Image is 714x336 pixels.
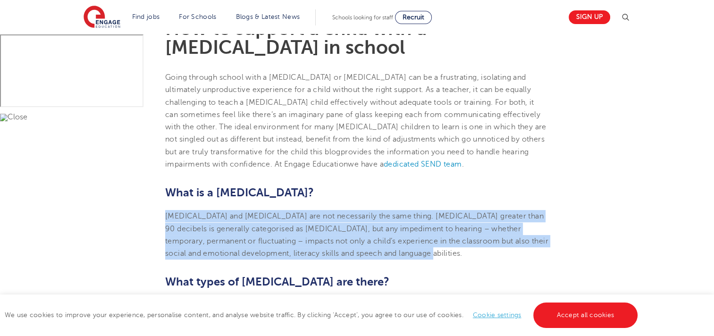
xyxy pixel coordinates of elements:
span: The ideal environment for many [MEDICAL_DATA] children to learn is one in which they are not sing... [165,123,546,156]
span: Close [8,113,27,121]
a: Cookie settings [473,311,521,319]
span: . At Engage Education [270,160,348,168]
a: Recruit [395,11,432,24]
a: Accept all cookies [533,302,638,328]
a: Sign up [569,10,610,24]
span: [MEDICAL_DATA] and [MEDICAL_DATA] are not necessarily the same thing. [MEDICAL_DATA] greater than... [165,212,548,258]
span: Schools looking for staff [332,14,393,21]
a: Blogs & Latest News [236,13,300,20]
img: Engage Education [84,6,120,29]
span: What types of [MEDICAL_DATA] are there? [165,275,389,288]
a: Find jobs [132,13,160,20]
span: We use cookies to improve your experience, personalise content, and analyse website traffic. By c... [5,311,640,319]
span: What is a [MEDICAL_DATA]? [165,186,314,199]
a: dedicated SEND team [384,160,462,168]
a: For Schools [179,13,216,20]
span: Recruit [403,14,424,21]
